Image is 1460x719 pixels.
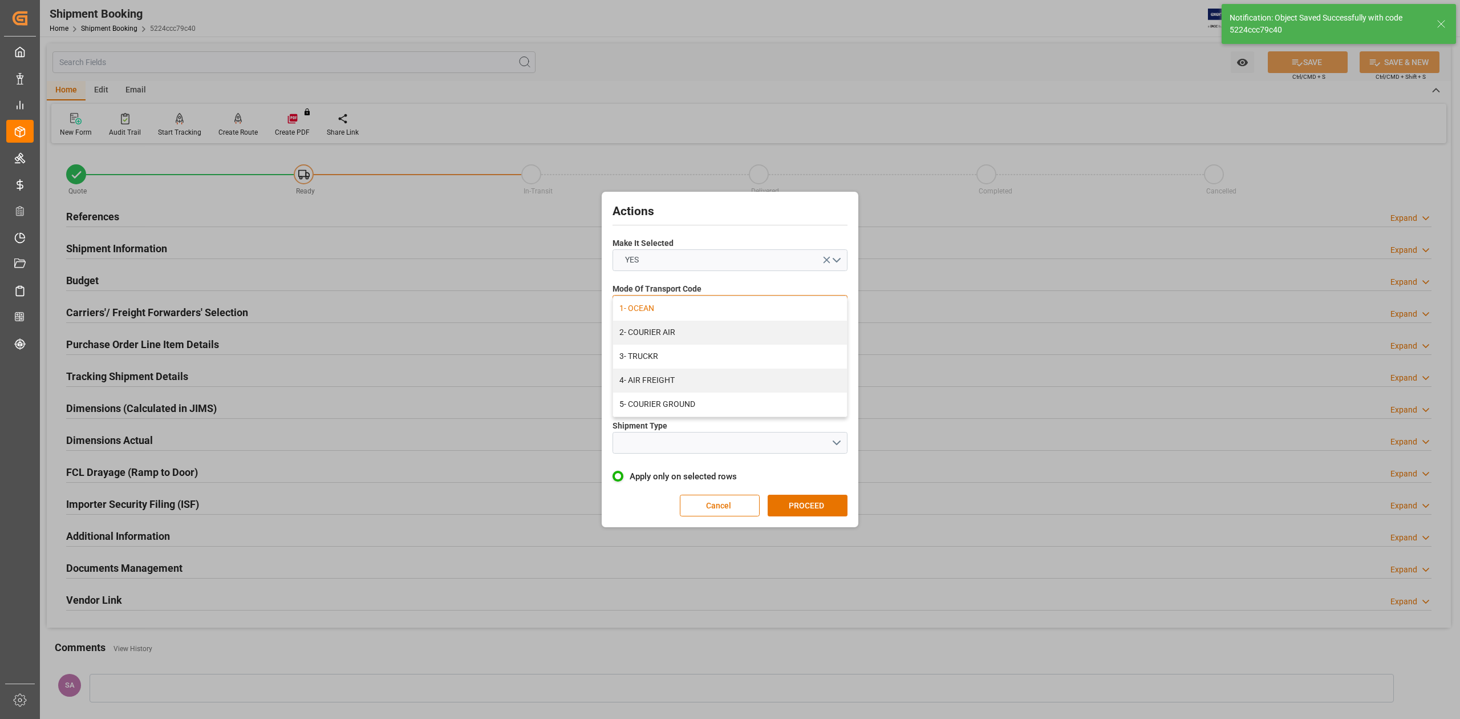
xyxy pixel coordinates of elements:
[613,297,847,321] div: 1- OCEAN
[613,369,847,393] div: 4- AIR FREIGHT
[619,254,644,266] span: YES
[613,420,667,432] span: Shipment Type
[1230,12,1426,36] div: Notification: Object Saved Successfully with code 5224ccc79c40
[613,345,847,369] div: 3- TRUCKR
[768,495,847,516] button: PROCEED
[613,237,674,249] span: Make It Selected
[613,283,701,295] span: Mode Of Transport Code
[613,432,847,454] button: open menu
[613,249,847,271] button: open menu
[680,495,760,516] button: Cancel
[613,393,847,417] div: 5- COURIER GROUND
[613,321,847,345] div: 2- COURIER AIR
[613,295,847,317] button: close menu
[613,203,847,221] h2: Actions
[613,470,847,483] label: Apply only on selected rows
